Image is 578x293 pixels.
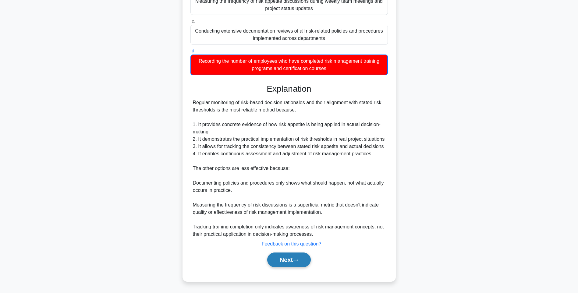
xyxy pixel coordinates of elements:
div: Regular monitoring of risk-based decision rationales and their alignment with stated risk thresho... [193,99,385,238]
div: Conducting extensive documentation reviews of all risk-related policies and procedures implemente... [190,25,388,45]
button: Next [267,252,311,267]
span: c. [192,18,195,23]
h3: Explanation [194,84,384,94]
a: Feedback on this question? [262,241,321,246]
div: Recording the number of employees who have completed risk management training programs and certif... [190,55,388,75]
span: d. [192,48,196,53]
